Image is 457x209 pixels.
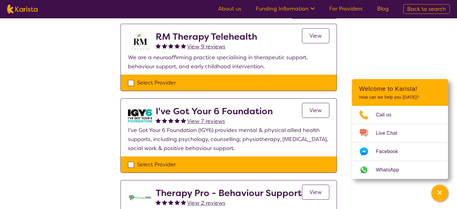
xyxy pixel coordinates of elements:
[187,42,225,51] a: View 9 reviews
[156,188,302,198] h2: Therapy Pro - Behaviour Support
[181,200,186,205] img: fullstar
[187,118,225,125] span: View 7 reviews
[218,5,241,12] a: About us
[175,118,180,123] img: fullstar
[403,4,450,14] a: Back to search
[156,200,161,205] img: fullstar
[352,106,448,179] ul: Choose channel
[187,117,225,126] a: View 7 reviews
[187,198,225,207] a: View 2 reviews
[187,199,225,207] span: View 2 reviews
[128,188,152,207] img: jttgg6svmq52q30bnse1.jpg
[156,106,273,117] h2: I've Got Your 6 Foundation
[309,107,322,114] span: View
[156,43,161,48] img: fullstar
[162,200,167,205] img: fullstar
[256,5,315,12] a: Funding Information
[128,126,329,153] p: I've Got Your 6 Foundation (IGY6) provides mental & physical allied health supports, including ps...
[431,185,448,201] button: Channel Menu
[302,28,329,43] a: View
[175,200,180,205] img: fullstar
[329,5,363,12] a: For Providers
[302,185,329,200] a: View
[309,189,322,196] span: View
[168,118,173,123] img: fullstar
[181,118,186,123] img: fullstar
[352,161,448,179] a: Web link opens in a new tab.
[156,118,161,123] img: fullstar
[162,118,167,123] img: fullstar
[407,5,446,13] span: Back to search
[181,43,186,48] img: fullstar
[162,43,167,48] img: fullstar
[309,32,322,39] span: View
[168,43,173,48] img: fullstar
[7,5,38,14] img: Karista logo
[376,147,405,156] span: Facebook
[128,53,329,71] p: We are a neuroaffirming practice specialising in therapeutic support, behaviour support, and earl...
[376,129,404,138] span: Live Chat
[359,95,441,100] p: How can we help you [DATE]?
[359,85,441,92] h2: Welcome to Karista!
[302,103,329,118] a: View
[187,43,225,50] span: View 9 reviews
[175,43,180,48] img: fullstar
[376,165,406,174] span: WhatsApp
[352,79,448,179] div: Channel Menu
[376,110,399,119] span: Call us
[377,5,389,12] a: Blog
[128,106,152,126] img: aw0qclyvxjfem2oefjis.jpg
[168,200,173,205] img: fullstar
[128,31,152,53] img: b3hjthhf71fnbidirs13.png
[156,31,257,42] h2: RM Therapy Telehealth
